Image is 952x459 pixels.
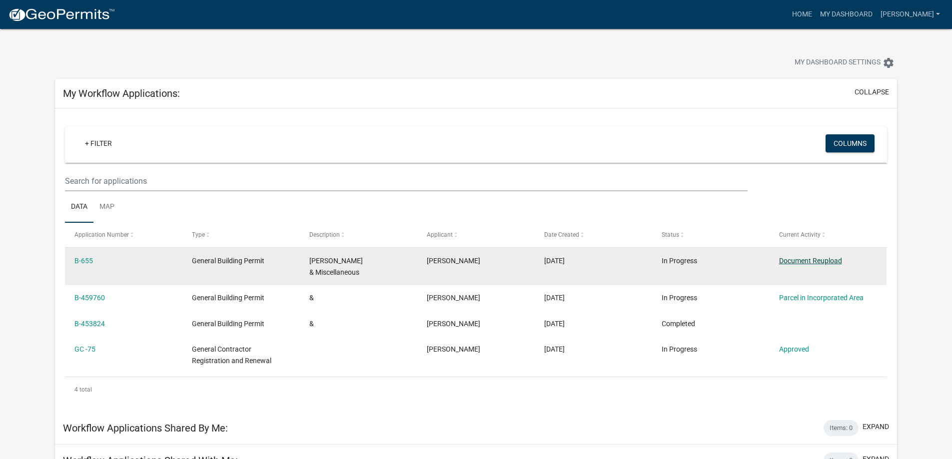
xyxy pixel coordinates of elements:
[309,257,363,276] span: Wayne & Miscellaneous
[779,231,821,238] span: Current Activity
[65,377,887,402] div: 4 total
[816,5,877,24] a: My Dashboard
[192,320,264,328] span: General Building Permit
[417,223,535,247] datatable-header-cell: Applicant
[544,257,565,265] span: 08/27/2025
[427,257,480,265] span: Kali
[74,231,129,238] span: Application Number
[769,223,887,247] datatable-header-cell: Current Activity
[182,223,300,247] datatable-header-cell: Type
[93,191,120,223] a: Map
[63,87,180,99] h5: My Workflow Applications:
[787,53,903,72] button: My Dashboard Settingssettings
[65,191,93,223] a: Data
[883,57,895,69] i: settings
[300,223,417,247] datatable-header-cell: Description
[192,345,271,365] span: General Contractor Registration and Renewal
[65,223,182,247] datatable-header-cell: Application Number
[309,320,314,328] span: &
[855,87,889,97] button: collapse
[55,108,897,412] div: collapse
[779,257,842,265] a: Document Reupload
[826,134,875,152] button: Columns
[779,294,864,302] a: Parcel in Incorporated Area
[427,231,453,238] span: Applicant
[662,231,679,238] span: Status
[192,231,205,238] span: Type
[662,257,697,265] span: In Progress
[65,171,747,191] input: Search for applications
[74,320,105,328] a: B-453824
[309,294,314,302] span: &
[863,422,889,432] button: expand
[662,294,697,302] span: In Progress
[192,294,264,302] span: General Building Permit
[652,223,769,247] datatable-header-cell: Status
[662,345,697,353] span: In Progress
[427,320,480,328] span: Kali
[544,345,565,353] span: 06/06/2025
[74,257,93,265] a: B-655
[788,5,816,24] a: Home
[535,223,652,247] datatable-header-cell: Date Created
[427,345,480,353] span: Kali
[544,294,565,302] span: 08/06/2025
[427,294,480,302] span: Kali
[824,420,859,436] div: Items: 0
[544,320,565,328] span: 07/23/2025
[544,231,579,238] span: Date Created
[63,422,228,434] h5: Workflow Applications Shared By Me:
[74,294,105,302] a: B-459760
[877,5,944,24] a: [PERSON_NAME]
[74,345,95,353] a: GC -75
[192,257,264,265] span: General Building Permit
[662,320,695,328] span: Completed
[779,345,809,353] a: Approved
[309,231,340,238] span: Description
[795,57,881,69] span: My Dashboard Settings
[77,134,120,152] a: + Filter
